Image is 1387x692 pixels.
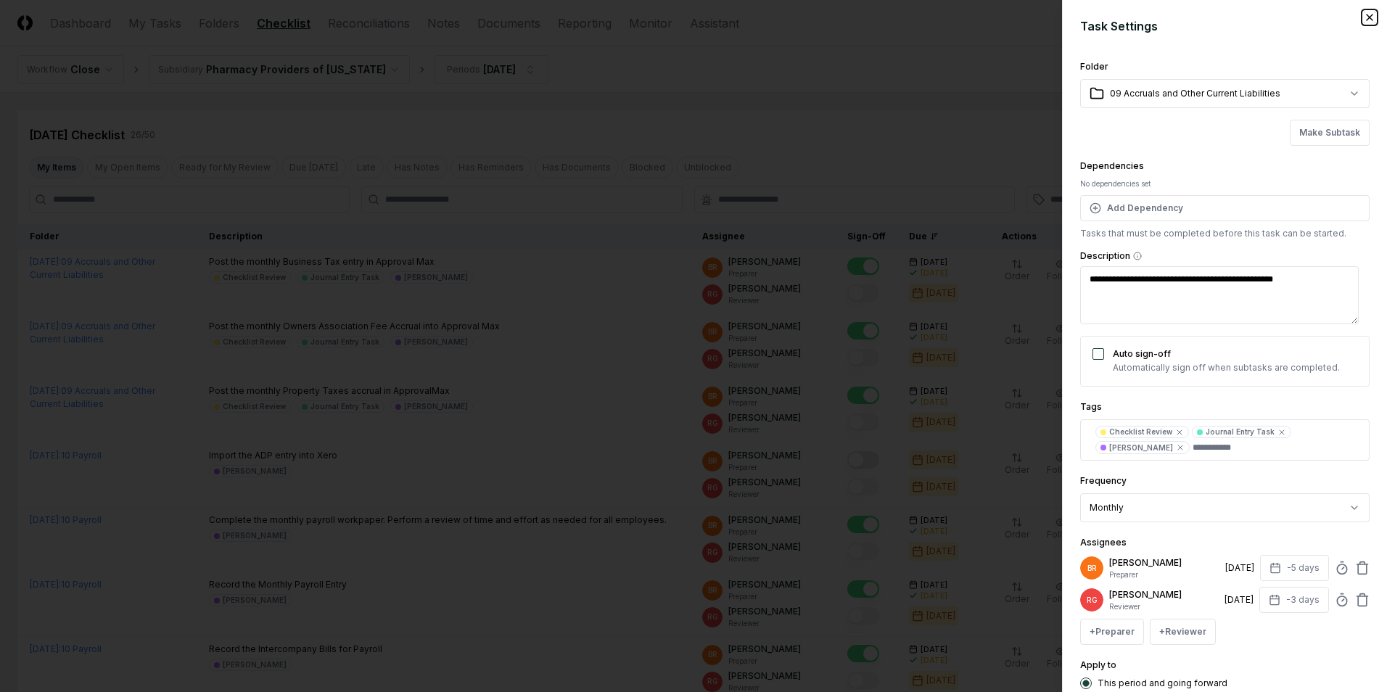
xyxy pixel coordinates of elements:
label: Frequency [1080,475,1127,486]
button: Description [1133,252,1142,260]
label: This period and going forward [1098,679,1227,688]
label: Auto sign-off [1113,348,1171,359]
button: -3 days [1259,587,1329,613]
p: [PERSON_NAME] [1109,556,1219,569]
div: [PERSON_NAME] [1109,442,1185,453]
label: Dependencies [1080,160,1144,171]
button: +Preparer [1080,619,1144,645]
div: Journal Entry Task [1206,427,1286,437]
label: Assignees [1080,537,1127,548]
div: [DATE] [1225,561,1254,574]
button: Make Subtask [1290,120,1370,146]
p: Preparer [1109,569,1219,580]
label: Description [1080,252,1370,260]
span: RG [1087,595,1098,606]
div: Checklist Review [1109,427,1184,437]
button: +Reviewer [1150,619,1216,645]
label: Folder [1080,61,1108,72]
p: Automatically sign off when subtasks are completed. [1113,361,1340,374]
p: [PERSON_NAME] [1109,588,1219,601]
p: Tasks that must be completed before this task can be started. [1080,227,1370,240]
label: Tags [1080,401,1102,412]
div: No dependencies set [1080,178,1370,189]
h2: Task Settings [1080,17,1370,35]
p: Reviewer [1109,601,1219,612]
label: Apply to [1080,659,1116,670]
span: BR [1087,563,1097,574]
button: Add Dependency [1080,195,1370,221]
div: [DATE] [1225,593,1254,606]
button: -5 days [1260,555,1329,581]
